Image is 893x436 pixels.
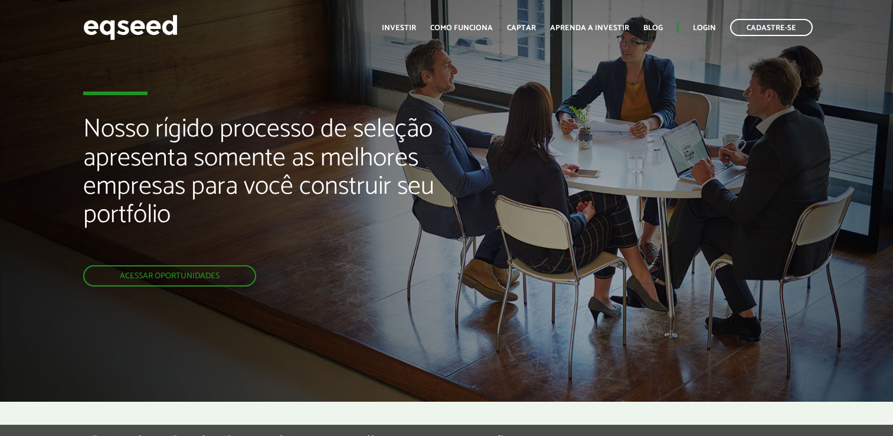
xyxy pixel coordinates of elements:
a: Investir [382,24,416,32]
a: Como funciona [430,24,493,32]
a: Acessar oportunidades [83,265,256,287]
a: Cadastre-se [730,19,813,36]
a: Blog [643,24,663,32]
img: EqSeed [83,12,178,43]
a: Captar [507,24,536,32]
a: Login [693,24,716,32]
a: Aprenda a investir [550,24,629,32]
h2: Nosso rígido processo de seleção apresenta somente as melhores empresas para você construir seu p... [83,115,512,265]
